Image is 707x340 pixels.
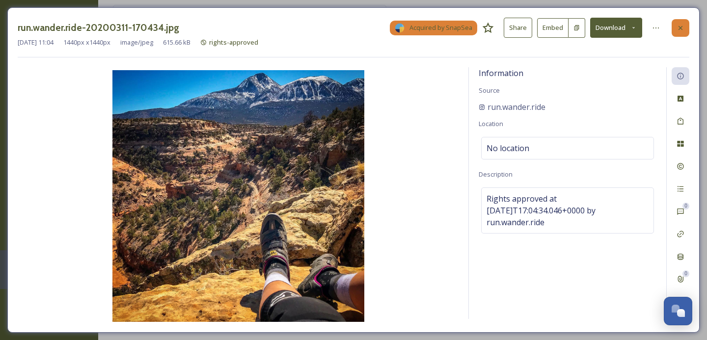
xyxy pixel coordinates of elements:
[682,270,689,277] div: 0
[395,23,405,33] img: snapsea-logo.png
[479,119,503,128] span: Location
[479,68,523,78] span: Information
[209,38,258,47] span: rights-approved
[479,101,545,113] a: run.wander.ride
[63,38,110,47] span: 1440 px x 1440 px
[479,86,500,95] span: Source
[18,70,459,322] img: e0dd3228d8ab61c6de373a6839438a6bd1e558ad5798368137b3cdd083e05cdc.jpg
[488,101,545,113] span: run.wander.ride
[590,18,642,38] button: Download
[163,38,190,47] span: 615.66 kB
[487,193,649,228] span: Rights approved at [DATE]T17:04:34.046+0000 by run.wander.ride
[120,38,153,47] span: image/jpeg
[409,23,472,32] span: Acquired by SnapSea
[18,38,54,47] span: [DATE] 11:04
[487,142,529,154] span: No location
[682,203,689,209] div: 0
[664,297,692,325] button: Open Chat
[18,21,179,35] h3: run.wander.ride-20200311-170434.jpg
[504,18,532,38] button: Share
[479,170,513,179] span: Description
[537,18,569,38] button: Embed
